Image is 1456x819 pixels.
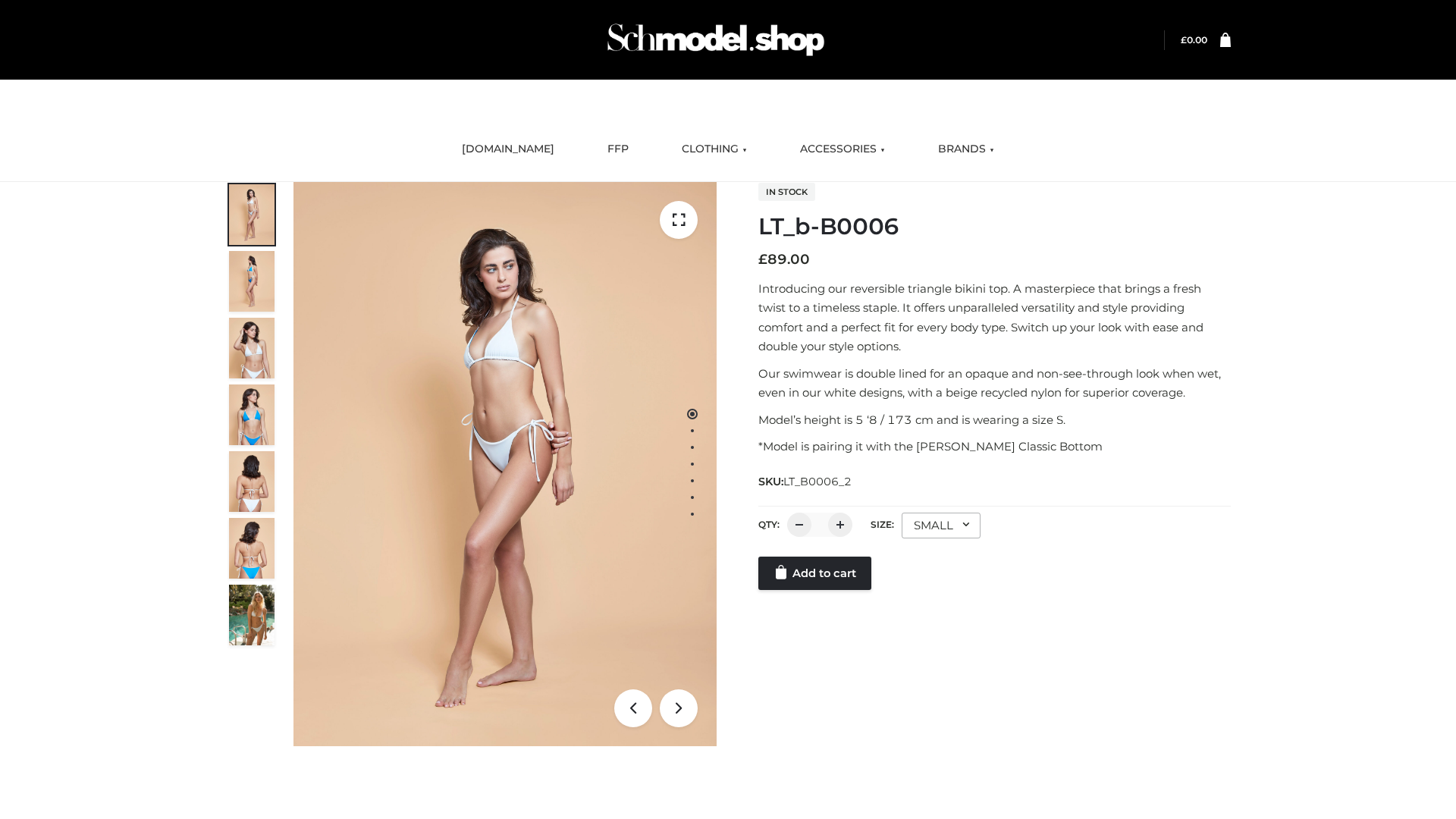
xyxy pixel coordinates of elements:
[871,519,894,530] label: Size:
[927,133,1006,166] a: BRANDS
[229,318,275,378] img: ArielClassicBikiniTop_CloudNine_AzureSky_OW114ECO_3-scaled.jpg
[229,518,275,579] img: ArielClassicBikiniTop_CloudNine_AzureSky_OW114ECO_8-scaled.jpg
[758,557,871,590] a: Add to cart
[229,251,275,312] img: ArielClassicBikiniTop_CloudNine_AzureSky_OW114ECO_2-scaled.jpg
[902,513,981,538] div: SMALL
[596,133,640,166] a: FFP
[758,519,780,530] label: QTY:
[670,133,758,166] a: CLOTHING
[450,133,566,166] a: [DOMAIN_NAME]
[758,472,853,491] span: SKU:
[229,585,275,645] img: Arieltop_CloudNine_AzureSky2.jpg
[758,279,1231,356] p: Introducing our reversible triangle bikini top. A masterpiece that brings a fresh twist to a time...
[1181,34,1207,45] bdi: 0.00
[758,437,1231,457] p: *Model is pairing it with the [PERSON_NAME] Classic Bottom
[758,251,767,268] span: £
[602,10,830,70] img: Schmodel Admin 964
[758,364,1231,403] p: Our swimwear is double lined for an opaque and non-see-through look when wet, even in our white d...
[758,251,810,268] bdi: 89.00
[293,182,717,746] img: LT_b-B0006
[1181,34,1207,45] a: £0.00
[789,133,896,166] a: ACCESSORIES
[229,384,275,445] img: ArielClassicBikiniTop_CloudNine_AzureSky_OW114ECO_4-scaled.jpg
[1181,34,1187,45] span: £
[758,183,815,201] span: In stock
[758,410,1231,430] p: Model’s height is 5 ‘8 / 173 cm and is wearing a size S.
[229,184,275,245] img: ArielClassicBikiniTop_CloudNine_AzureSky_OW114ECO_1-scaled.jpg
[758,213,1231,240] h1: LT_b-B0006
[229,451,275,512] img: ArielClassicBikiniTop_CloudNine_AzureSky_OW114ECO_7-scaled.jpg
[783,475,852,488] span: LT_B0006_2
